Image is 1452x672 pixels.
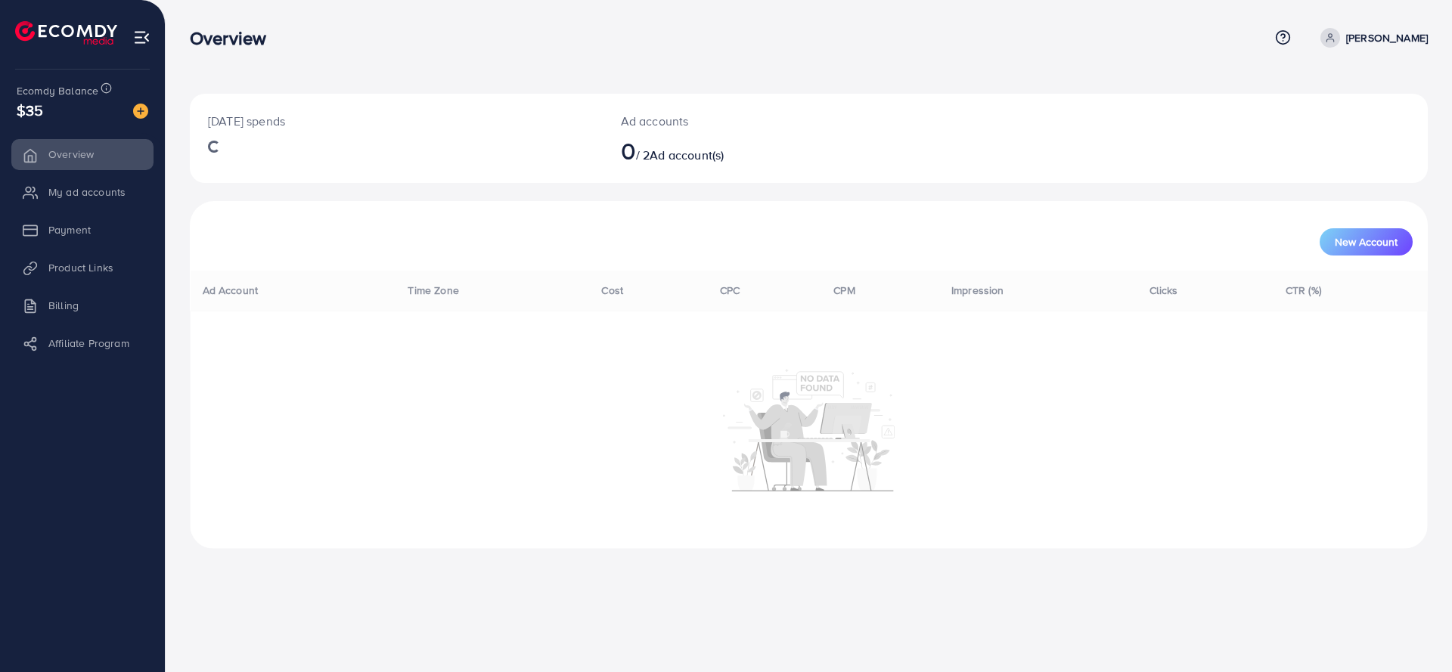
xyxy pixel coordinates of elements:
span: Ad account(s) [650,147,724,163]
p: [DATE] spends [208,112,585,130]
h2: / 2 [621,136,894,165]
h3: Overview [190,27,278,49]
p: [PERSON_NAME] [1346,29,1428,47]
p: Ad accounts [621,112,894,130]
span: Ecomdy Balance [17,83,98,98]
span: New Account [1335,237,1398,247]
img: menu [133,29,150,46]
img: logo [15,21,117,45]
button: New Account [1320,228,1413,255]
img: image [133,104,148,119]
span: $35 [17,99,43,121]
a: [PERSON_NAME] [1314,28,1428,48]
span: 0 [621,133,636,168]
